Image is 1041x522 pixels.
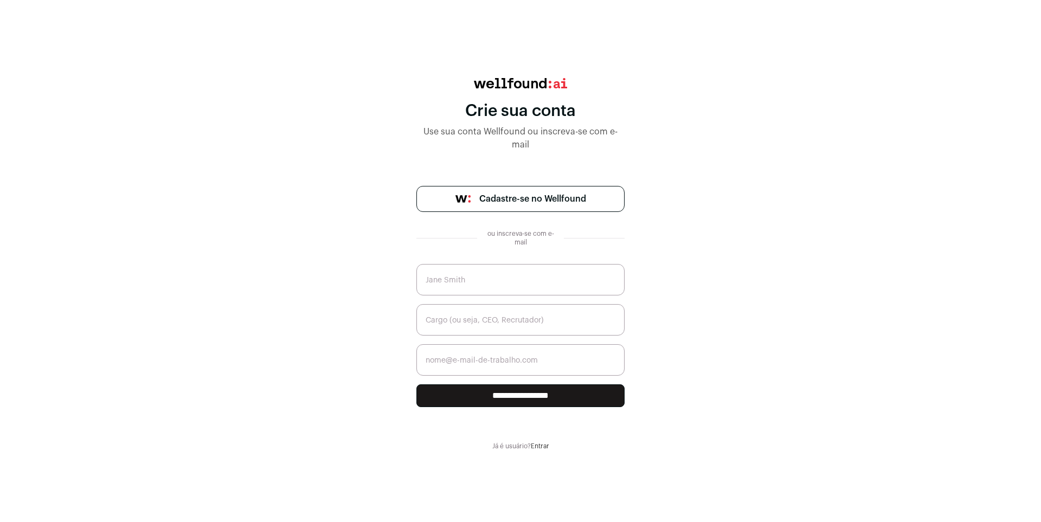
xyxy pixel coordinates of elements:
[416,344,625,376] input: nome@e-mail-de-trabalho.com
[474,78,567,88] img: bem encontrado:ai
[492,443,531,449] font: Já é usuário?
[465,103,576,119] font: Crie sua conta
[531,443,549,449] a: Entrar
[487,230,554,246] font: ou inscreva-se com e-mail
[416,264,625,295] input: Jane Smith
[479,195,586,203] font: Cadastre-se no Wellfound
[416,186,625,212] a: Cadastre-se no Wellfound
[423,127,618,149] font: Use sua conta Wellfound ou inscreva-se com e-mail
[455,195,471,203] img: wellfound-symbol-flush-black-fb3c872781a75f747ccb3a119075da62bfe97bd399995f84a933054e44a575c4.png
[416,304,625,336] input: Cargo (ou seja, CEO, Recrutador)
